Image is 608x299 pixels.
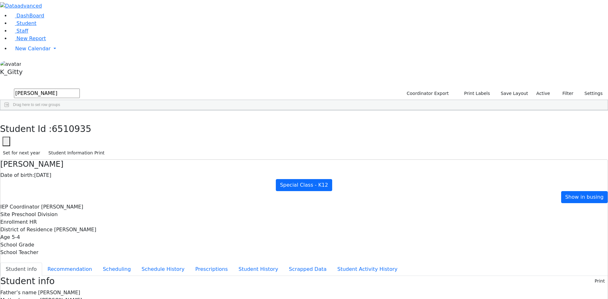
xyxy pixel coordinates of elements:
span: Preschool Division [12,211,58,217]
span: New Calendar [15,46,51,52]
span: [PERSON_NAME] [54,227,96,233]
h4: [PERSON_NAME] [0,160,608,169]
button: Settings [576,89,605,98]
a: Staff [10,28,28,34]
h3: Student info [0,276,55,287]
button: Student Information Print [46,148,107,158]
span: Student [16,20,36,26]
a: New Calendar [10,42,608,55]
span: 5-4 [12,234,20,240]
label: School Teacher [0,249,38,256]
a: Student [10,20,36,26]
span: DashBoard [16,13,44,19]
button: Print Labels [457,89,493,98]
span: New Report [16,35,46,41]
label: School Grade [0,241,34,249]
button: Prescriptions [190,263,233,276]
button: Student info [0,263,42,276]
button: Filter [554,89,576,98]
label: Site [0,211,10,218]
button: Scheduling [98,263,136,276]
a: DashBoard [10,13,44,19]
button: Student History [233,263,283,276]
span: Drag here to set row groups [13,103,60,107]
span: [PERSON_NAME] [38,290,80,296]
a: Show in busing [561,191,608,203]
span: 6510935 [52,124,92,134]
button: Coordinator Export [402,89,452,98]
a: New Report [10,35,46,41]
button: Schedule History [136,263,190,276]
button: Save Layout [498,89,531,98]
button: Scrapped Data [283,263,332,276]
a: Special Class - K12 [276,179,332,191]
button: Student Activity History [332,263,403,276]
span: HR [29,219,37,225]
label: District of Residence [0,226,53,234]
button: Print [592,276,608,286]
span: Staff [16,28,28,34]
button: Recommendation [42,263,98,276]
div: [DATE] [0,171,608,179]
label: Date of birth: [0,171,34,179]
label: Father’s name [0,289,36,296]
span: Show in busing [565,194,604,200]
label: Active [534,89,553,98]
label: Age [0,234,10,241]
label: IEP Coordinator [0,203,40,211]
span: [PERSON_NAME] [41,204,83,210]
label: Enrollment [0,218,28,226]
input: Search [14,89,80,98]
